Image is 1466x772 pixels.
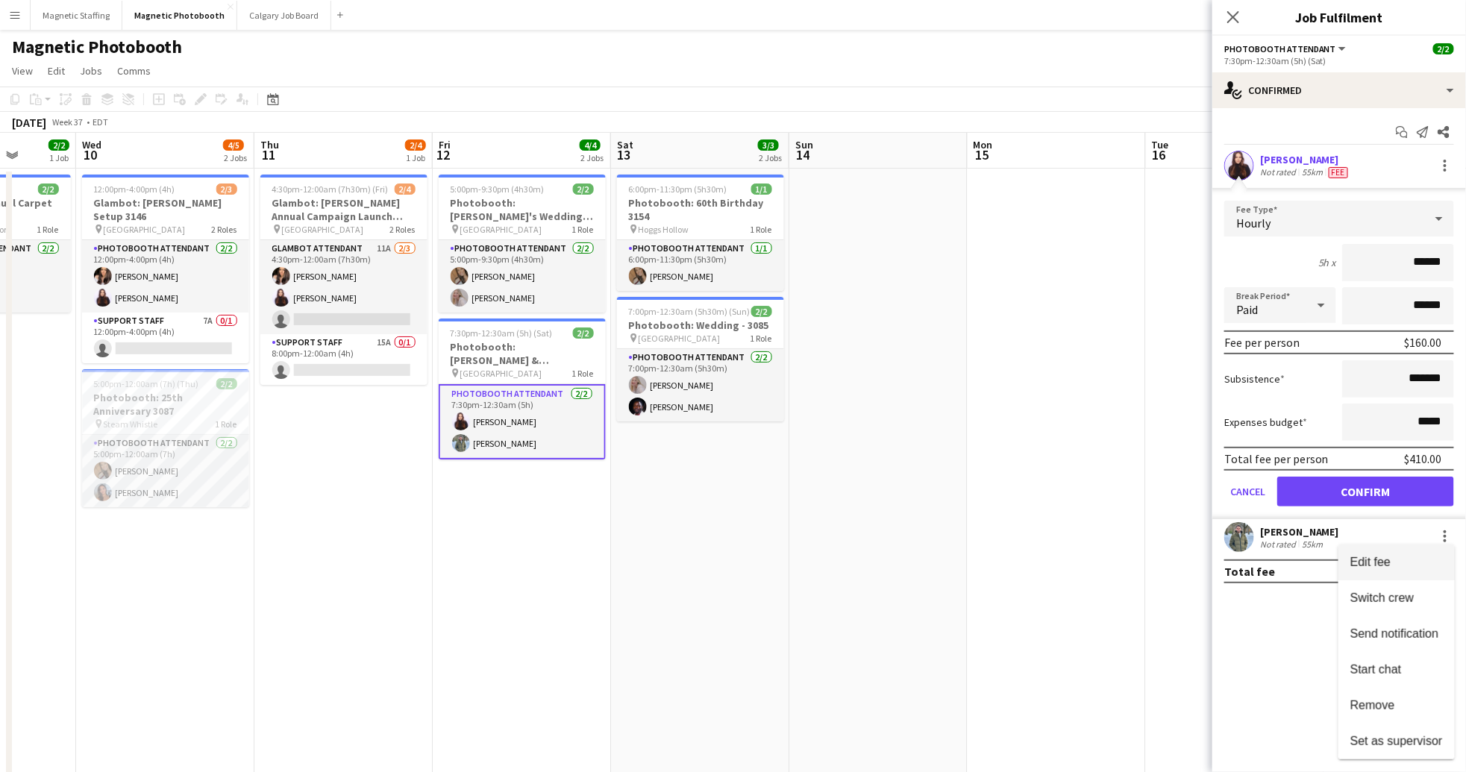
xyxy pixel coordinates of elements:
span: Switch crew [1350,591,1414,604]
button: Edit fee [1338,545,1455,580]
button: Remove [1338,688,1455,724]
button: Set as supervisor [1338,724,1455,759]
button: Switch crew [1338,580,1455,616]
span: Set as supervisor [1350,735,1443,747]
span: Edit fee [1350,556,1391,568]
button: Start chat [1338,652,1455,688]
span: Start chat [1350,663,1401,676]
span: Send notification [1350,627,1438,640]
button: Send notification [1338,616,1455,652]
span: Remove [1350,699,1395,712]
